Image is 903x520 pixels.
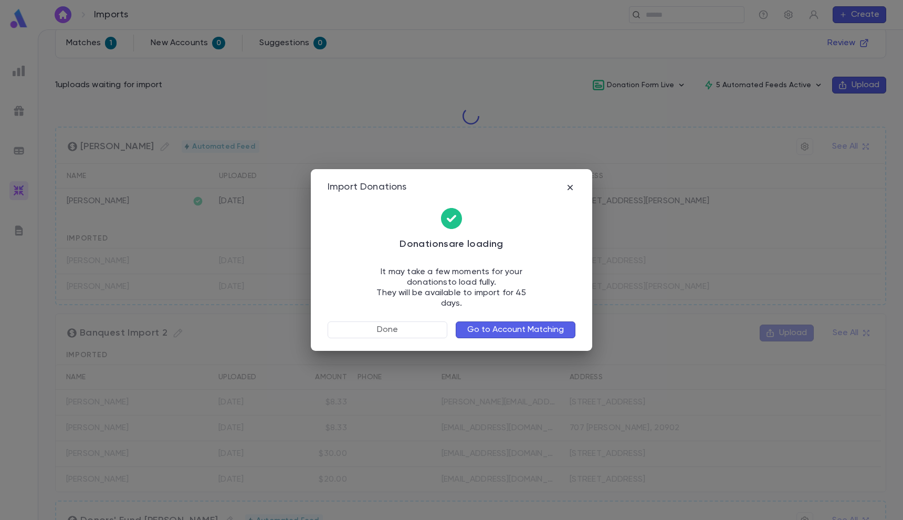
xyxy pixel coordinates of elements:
button: Go to Account Matching [456,321,575,338]
span: Donations are loading [400,240,503,249]
p: They will be available to import for 45 days. [365,288,538,309]
button: Done [328,321,447,338]
div: Import Donations [328,182,407,193]
p: It may take a few moments for your donations to load fully. [365,267,538,288]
